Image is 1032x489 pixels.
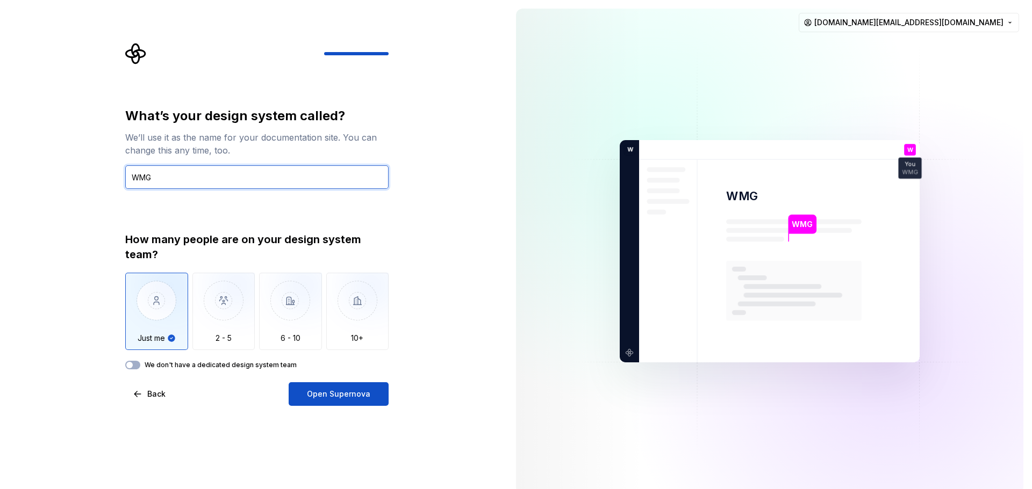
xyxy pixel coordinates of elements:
div: How many people are on your design system team? [125,232,389,262]
p: WMG [726,188,758,204]
svg: Supernova Logo [125,43,147,64]
div: What’s your design system called? [125,107,389,125]
p: WMG [792,218,813,230]
button: Open Supernova [289,382,389,406]
p: W [623,145,633,155]
label: We don't have a dedicated design system team [145,361,297,369]
input: Design system name [125,165,389,189]
span: [DOMAIN_NAME][EMAIL_ADDRESS][DOMAIN_NAME] [814,17,1004,28]
p: W [907,147,913,153]
div: We’ll use it as the name for your documentation site. You can change this any time, too. [125,131,389,157]
p: You [905,162,915,167]
p: WMG [902,169,918,175]
span: Back [147,389,166,399]
span: Open Supernova [307,389,370,399]
button: [DOMAIN_NAME][EMAIL_ADDRESS][DOMAIN_NAME] [799,13,1019,32]
button: Back [125,382,175,406]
